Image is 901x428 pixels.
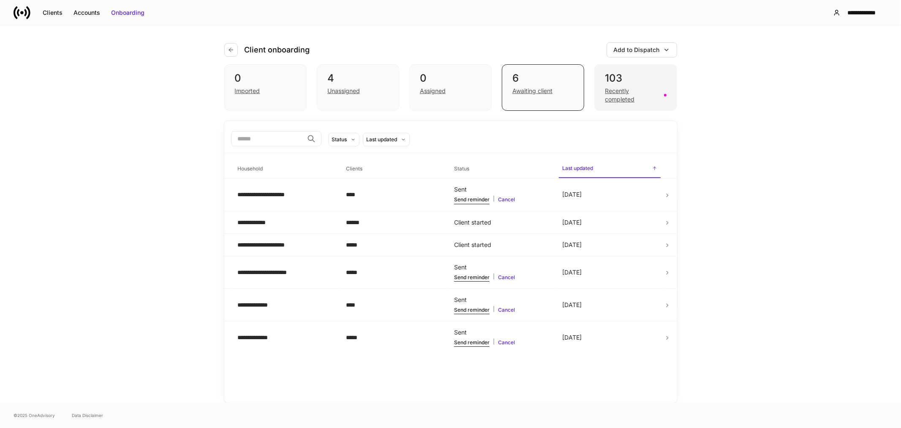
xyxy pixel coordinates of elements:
[454,195,549,204] div: |
[454,328,549,337] div: Sent
[451,160,552,178] span: Status
[454,338,490,347] button: Send reminder
[498,306,515,314] button: Cancel
[605,71,666,85] div: 103
[235,71,296,85] div: 0
[454,273,549,282] div: |
[454,306,490,314] button: Send reminder
[328,133,359,146] button: Status
[454,195,490,204] button: Send reminder
[72,412,103,419] a: Data Disclaimer
[559,160,660,178] span: Last updated
[555,211,664,233] td: [DATE]
[454,263,549,272] div: Sent
[245,45,310,55] h4: Client onboarding
[607,42,677,58] button: Add to Dispatch
[555,288,664,321] td: [DATE]
[43,8,63,17] div: Clients
[447,211,555,233] td: Client started
[614,46,660,54] div: Add to Dispatch
[327,71,389,85] div: 4
[343,160,444,178] span: Clients
[420,71,481,85] div: 0
[502,64,584,111] div: 6Awaiting client
[555,233,664,256] td: [DATE]
[409,64,492,111] div: 0Assigned
[555,256,664,288] td: [DATE]
[594,64,677,111] div: 103Recently completed
[14,412,55,419] span: © 2025 OneAdvisory
[454,165,469,173] h6: Status
[420,87,446,95] div: Assigned
[346,165,362,173] h6: Clients
[447,233,555,256] td: Client started
[111,8,144,17] div: Onboarding
[555,178,664,211] td: [DATE]
[498,195,515,204] button: Cancel
[454,306,549,314] div: |
[562,164,593,172] h6: Last updated
[363,133,410,146] button: Last updated
[332,135,347,143] div: Status
[512,71,574,85] div: 6
[106,6,150,19] button: Onboarding
[555,321,664,354] td: [DATE]
[235,87,260,95] div: Imported
[68,6,106,19] button: Accounts
[234,160,336,178] span: Household
[454,338,549,347] div: |
[238,165,263,173] h6: Household
[454,185,549,194] div: Sent
[37,6,68,19] button: Clients
[317,64,399,111] div: 4Unassigned
[327,87,360,95] div: Unassigned
[454,273,490,282] button: Send reminder
[512,87,553,95] div: Awaiting client
[367,135,397,143] div: Last updated
[224,64,307,111] div: 0Imported
[498,338,515,347] button: Cancel
[605,87,659,104] div: Recently completed
[498,273,515,282] button: Cancel
[454,296,549,304] div: Sent
[73,8,100,17] div: Accounts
